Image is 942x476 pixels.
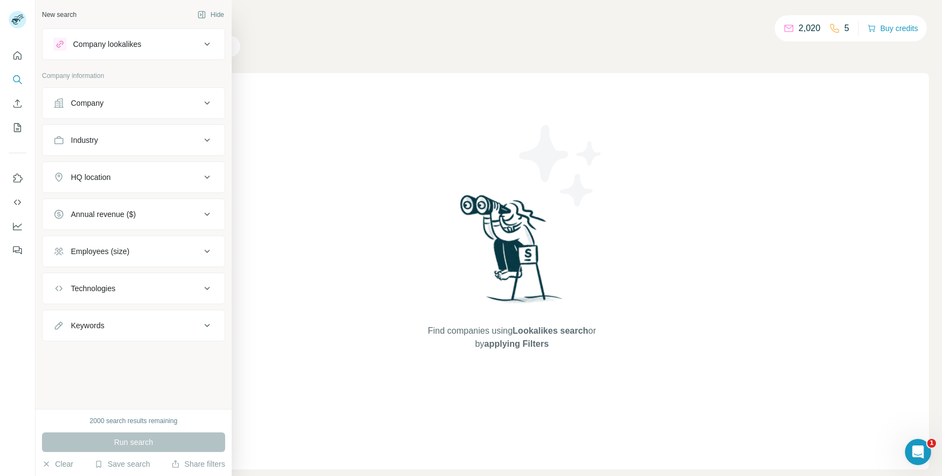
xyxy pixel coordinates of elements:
[43,312,225,339] button: Keywords
[905,439,931,465] iframe: Intercom live chat
[71,98,104,109] div: Company
[799,22,820,35] p: 2,020
[425,324,599,351] span: Find companies using or by
[190,7,232,23] button: Hide
[484,339,548,348] span: applying Filters
[43,238,225,264] button: Employees (size)
[43,31,225,57] button: Company lookalikes
[9,240,26,260] button: Feedback
[9,94,26,113] button: Enrich CSV
[71,172,111,183] div: HQ location
[94,459,150,469] button: Save search
[90,416,178,426] div: 2000 search results remaining
[43,90,225,116] button: Company
[9,118,26,137] button: My lists
[43,275,225,302] button: Technologies
[43,127,225,153] button: Industry
[9,192,26,212] button: Use Surfe API
[71,320,104,331] div: Keywords
[71,246,129,257] div: Employees (size)
[95,13,929,28] h4: Search
[512,117,610,215] img: Surfe Illustration - Stars
[9,216,26,236] button: Dashboard
[42,10,76,20] div: New search
[43,164,225,190] button: HQ location
[71,283,116,294] div: Technologies
[73,39,141,50] div: Company lookalikes
[71,209,136,220] div: Annual revenue ($)
[512,326,588,335] span: Lookalikes search
[927,439,936,448] span: 1
[9,168,26,188] button: Use Surfe on LinkedIn
[844,22,849,35] p: 5
[71,135,98,146] div: Industry
[9,46,26,65] button: Quick start
[9,70,26,89] button: Search
[171,459,225,469] button: Share filters
[43,201,225,227] button: Annual revenue ($)
[42,71,225,81] p: Company information
[455,192,569,314] img: Surfe Illustration - Woman searching with binoculars
[42,459,73,469] button: Clear
[867,21,918,36] button: Buy credits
